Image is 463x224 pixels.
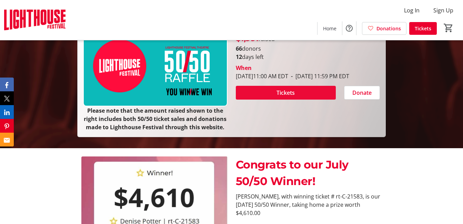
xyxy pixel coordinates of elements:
img: Campaign CTA Media Photo [83,25,228,106]
span: Log In [404,6,420,14]
span: Tickets [276,89,295,97]
p: days left [236,53,380,61]
span: Donate [352,89,372,97]
span: [DATE] 11:59 PM EDT [288,72,349,80]
button: Donate [344,86,380,100]
p: [PERSON_NAME], with winning ticket # rt-C-21583, is our [DATE] 50/50 Winner, taking home a prize ... [236,192,382,217]
span: Donations [376,25,401,32]
img: Lighthouse Festival's Logo [4,3,66,37]
button: Cart [442,22,455,34]
span: Home [323,25,336,32]
span: - [288,72,295,80]
button: Sign Up [428,5,459,16]
p: donors [236,44,380,53]
a: Donations [362,22,406,35]
b: 66 [236,45,242,52]
strong: Please note that the amount raised shown to the right includes both 50/50 ticket sales and donati... [84,107,227,131]
span: 12 [236,53,242,61]
button: Log In [399,5,425,16]
div: When [236,64,252,72]
a: Tickets [409,22,437,35]
a: Home [318,22,342,35]
button: Tickets [236,86,336,100]
span: Sign Up [433,6,453,14]
button: Help [342,21,356,35]
span: [DATE] 11:00 AM EDT [236,72,288,80]
span: Tickets [415,25,431,32]
p: Congrats to our July 50/50 Winner! [236,156,382,190]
